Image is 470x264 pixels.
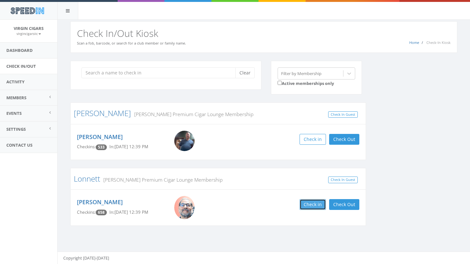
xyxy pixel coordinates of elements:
[235,67,255,78] button: Clear
[329,199,359,210] button: Check Out
[96,144,107,150] span: Checkin count
[74,108,131,118] a: [PERSON_NAME]
[328,111,358,118] a: Check In Guest
[77,41,186,45] small: Scan a fob, barcode, or search for a club member or family name.
[281,70,321,76] div: Filter by Membership
[96,210,107,215] span: Checkin count
[7,5,47,17] img: speedin_logo.png
[6,142,32,148] span: Contact Us
[278,80,334,87] label: Active memberships only
[6,126,26,132] span: Settings
[77,133,123,141] a: [PERSON_NAME]
[329,134,359,145] button: Check Out
[81,67,240,78] input: Search a name to check in
[300,199,326,210] button: Check in
[328,177,358,183] a: Check In Guest
[74,173,100,184] a: Lonnett
[77,209,96,215] span: Checkins:
[109,209,148,215] span: In: [DATE] 12:39 PM
[409,40,419,45] a: Home
[6,95,26,101] span: Members
[6,110,22,116] span: Events
[17,31,41,36] a: virgincigarsllc
[77,28,451,38] h2: Check In/Out Kiosk
[174,131,195,151] img: Kevin_Howerton.png
[426,40,451,45] span: Check-In Kiosk
[174,196,195,219] img: Frank.jpg
[300,134,326,145] button: Check in
[278,81,282,85] input: Active memberships only
[109,144,148,149] span: In: [DATE] 12:39 PM
[131,111,253,118] small: [PERSON_NAME] Premium Cigar Lounge Membership
[14,25,44,31] span: Virgin Cigars
[77,144,96,149] span: Checkins:
[100,176,223,183] small: [PERSON_NAME] Premium Cigar Lounge Membership
[77,198,123,206] a: [PERSON_NAME]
